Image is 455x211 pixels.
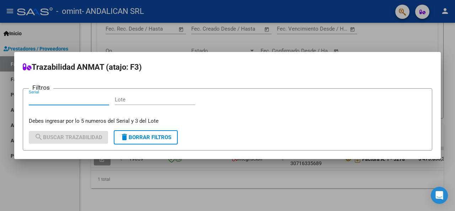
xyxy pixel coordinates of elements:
[23,60,432,74] h2: Trazabilidad ANMAT (atajo: F3)
[29,83,53,92] h3: Filtros
[120,133,129,141] mat-icon: delete
[34,133,43,141] mat-icon: search
[120,134,171,141] span: Borrar Filtros
[114,130,178,144] button: Borrar Filtros
[29,131,108,144] button: Buscar Trazabilidad
[34,134,102,141] span: Buscar Trazabilidad
[431,187,448,204] div: Open Intercom Messenger
[29,117,426,125] p: Debes ingresar por lo 5 numeros del Serial y 3 del Lote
